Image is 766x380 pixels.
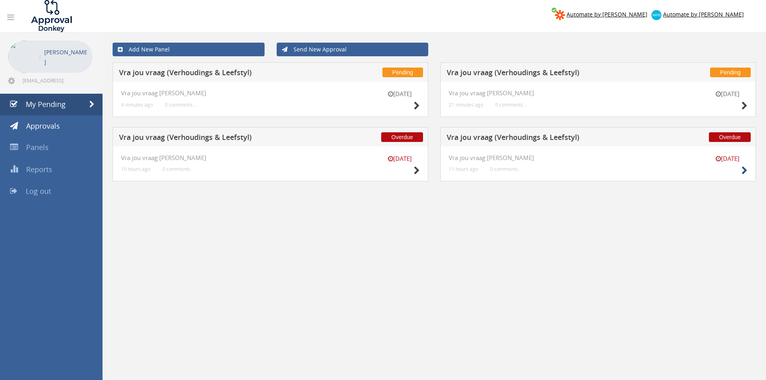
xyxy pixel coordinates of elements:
[567,10,647,18] span: Automate by [PERSON_NAME]
[380,90,420,98] small: [DATE]
[449,154,748,161] h4: Vra jou vraag [PERSON_NAME]
[121,90,420,97] h4: Vra jou vraag [PERSON_NAME]
[651,10,661,20] img: xero-logo.png
[26,186,51,196] span: Log out
[119,134,331,144] h5: Vra jou vraag (Verhoudings & Leefstyl)
[277,43,429,56] a: Send New Approval
[707,90,748,98] small: [DATE]
[447,69,659,79] h5: Vra jou vraag (Verhoudings & Leefstyl)
[23,77,91,84] span: [EMAIL_ADDRESS][DOMAIN_NAME]
[26,121,60,131] span: Approvals
[495,102,527,108] small: 0 comments...
[380,154,420,163] small: [DATE]
[382,68,423,77] span: Pending
[121,166,150,172] small: 10 hours ago
[119,69,331,79] h5: Vra jou vraag (Verhoudings & Leefstyl)
[555,10,565,20] img: zapier-logomark.png
[490,166,522,172] small: 0 comments...
[44,47,88,67] p: [PERSON_NAME]
[165,102,196,108] small: 0 comments...
[709,132,751,142] span: Overdue
[121,154,420,161] h4: Vra jou vraag [PERSON_NAME]
[710,68,751,77] span: Pending
[26,99,66,109] span: My Pending
[663,10,744,18] span: Automate by [PERSON_NAME]
[707,154,748,163] small: [DATE]
[121,102,153,108] small: 4 minutes ago
[381,132,423,142] span: Overdue
[447,134,659,144] h5: Vra jou vraag (Verhoudings & Leefstyl)
[26,142,49,152] span: Panels
[449,102,483,108] small: 21 minutes ago
[449,166,478,172] small: 11 hours ago
[113,43,265,56] a: Add New Panel
[449,90,748,97] h4: Vra jou vraag [PERSON_NAME]
[162,166,194,172] small: 0 comments...
[26,164,52,174] span: Reports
